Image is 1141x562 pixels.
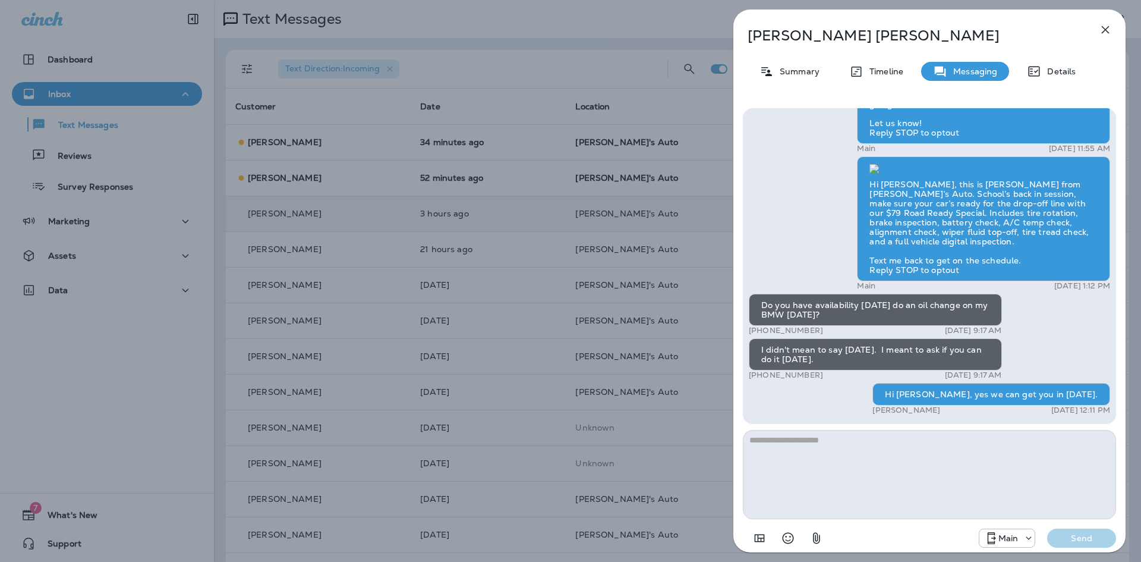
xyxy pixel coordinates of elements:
[748,27,1072,44] p: [PERSON_NAME] [PERSON_NAME]
[749,338,1002,371] div: I didn't mean to say [DATE]. I meant to ask if you can do it [DATE].
[872,383,1110,406] div: Hi [PERSON_NAME], yes we can get you in [DATE].
[1054,281,1110,291] p: [DATE] 1:12 PM
[945,326,1002,335] p: [DATE] 9:17 AM
[945,371,1002,380] p: [DATE] 9:17 AM
[857,156,1110,281] div: Hi [PERSON_NAME], this is [PERSON_NAME] from [PERSON_NAME]’s Auto. School’s back in session, make...
[749,326,823,335] p: [PHONE_NUMBER]
[857,144,875,153] p: Main
[774,67,819,76] p: Summary
[872,406,940,415] p: [PERSON_NAME]
[998,533,1019,543] p: Main
[749,294,1002,326] div: Do you have availability [DATE] do an oil change on my BMW [DATE]?
[748,526,771,550] button: Add in a premade template
[749,371,823,380] p: [PHONE_NUMBER]
[979,531,1035,545] div: +1 (941) 231-4423
[1049,144,1110,153] p: [DATE] 11:55 AM
[1041,67,1076,76] p: Details
[869,164,879,174] img: twilio-download
[947,67,997,76] p: Messaging
[857,281,875,291] p: Main
[1051,406,1110,415] p: [DATE] 12:11 PM
[776,526,800,550] button: Select an emoji
[863,67,903,76] p: Timeline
